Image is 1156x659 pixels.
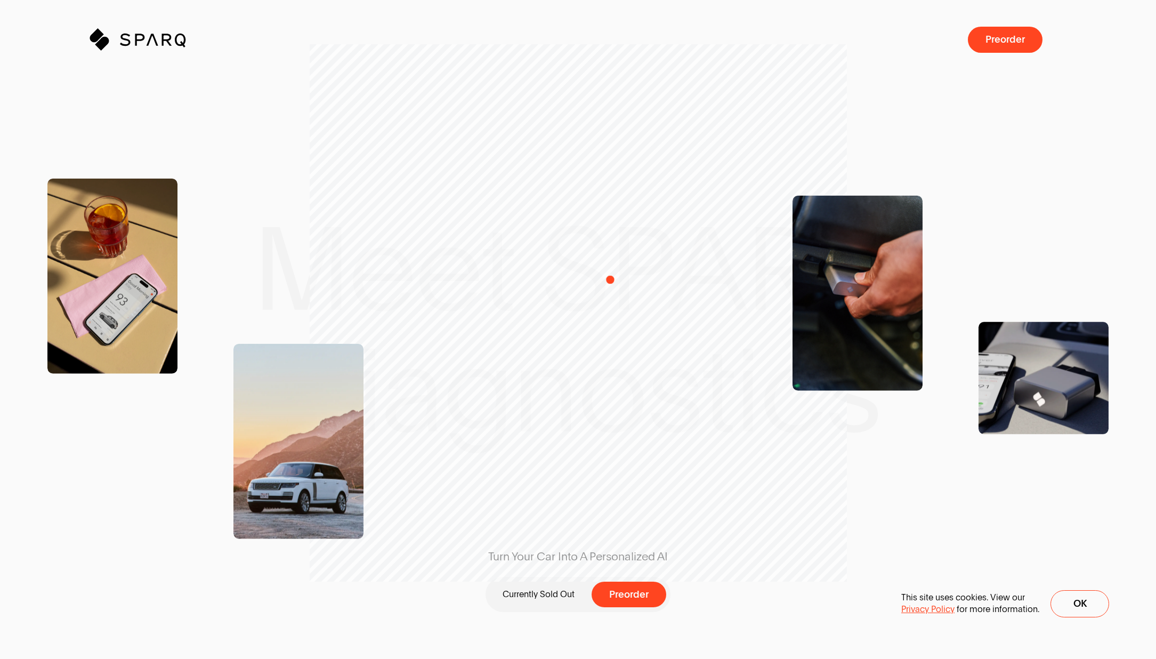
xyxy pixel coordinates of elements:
[901,592,1040,616] p: This site uses cookies. View our for more information.
[901,604,955,615] a: Privacy Policy
[503,589,575,600] p: Currently Sold Out
[1073,599,1087,609] span: Ok
[793,196,923,391] img: SPARQ Diagnostics being inserting into an OBD Port
[47,179,177,374] img: SPARQ app open in an iPhone on the Table
[1050,590,1109,617] button: Ok
[985,35,1025,45] span: Preorder
[979,322,1109,435] img: Product Shot of a SPARQ Diagnostics Device
[466,549,690,564] span: Turn Your Car Into A Personalized AI
[609,590,649,600] span: Preorder
[592,582,666,608] button: Preorder
[233,344,363,539] img: Range Rover Scenic Shot
[968,27,1042,53] button: Preorder a SPARQ Diagnostics Device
